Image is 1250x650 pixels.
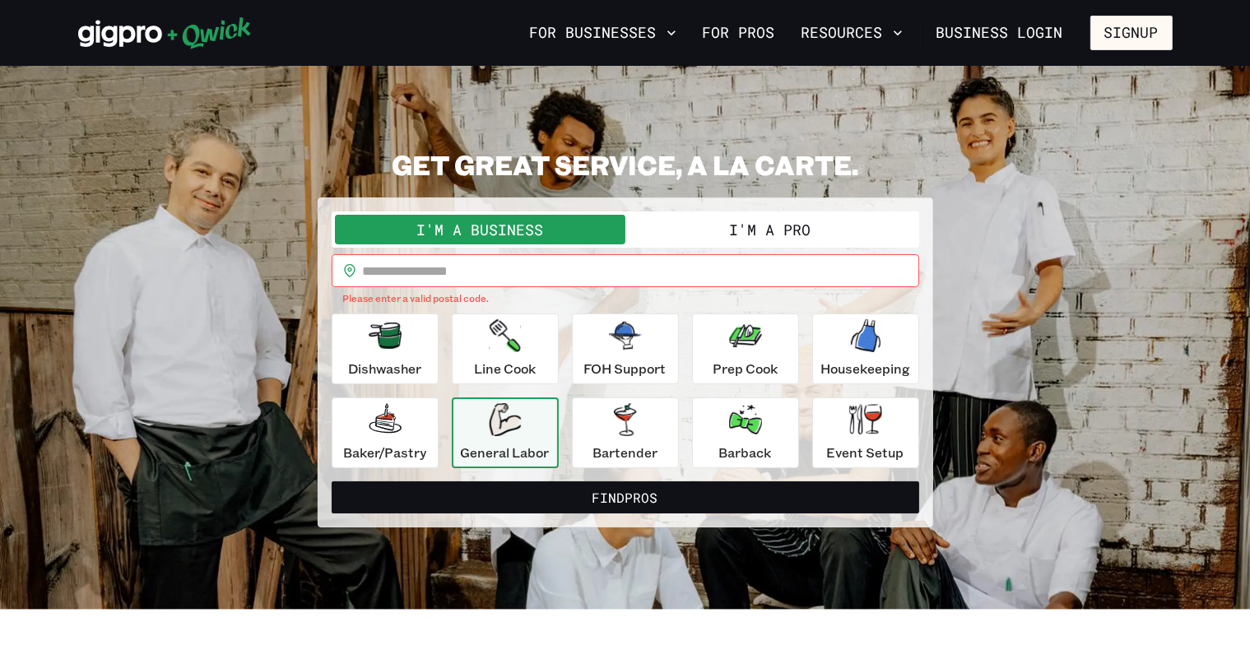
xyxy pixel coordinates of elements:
[335,215,625,244] button: I'm a Business
[584,359,667,378] p: FOH Support
[474,359,536,378] p: Line Cook
[343,290,908,307] p: Please enter a valid postal code.
[572,397,679,468] button: Bartender
[452,313,559,384] button: Line Cook
[523,19,683,47] button: For Businesses
[1090,16,1173,50] button: Signup
[572,313,679,384] button: FOH Support
[332,313,439,384] button: Dishwasher
[348,359,421,378] p: Dishwasher
[692,397,799,468] button: Barback
[820,359,910,378] p: Housekeeping
[719,443,772,462] p: Barback
[713,359,778,378] p: Prep Cook
[812,313,919,384] button: Housekeeping
[812,397,919,468] button: Event Setup
[332,397,439,468] button: Baker/Pastry
[452,397,559,468] button: General Labor
[696,19,782,47] a: For Pros
[625,215,916,244] button: I'm a Pro
[343,443,426,462] p: Baker/Pastry
[461,443,550,462] p: General Labor
[692,313,799,384] button: Prep Cook
[827,443,904,462] p: Event Setup
[795,19,909,47] button: Resources
[592,443,658,462] p: Bartender
[318,148,933,181] h2: GET GREAT SERVICE, A LA CARTE.
[922,16,1077,50] a: Business Login
[332,481,919,514] button: FindPros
